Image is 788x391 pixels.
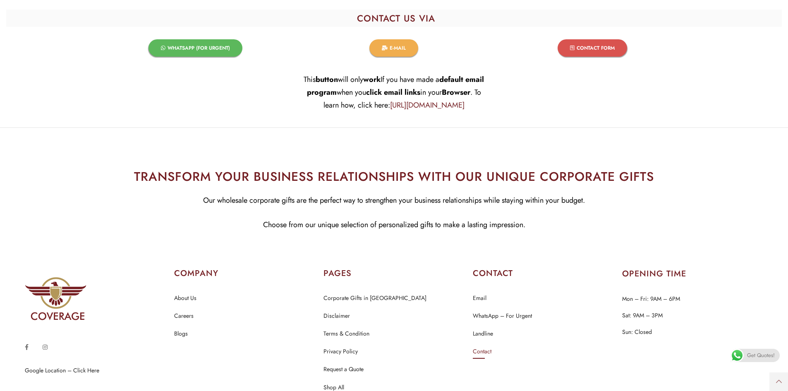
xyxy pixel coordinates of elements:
[316,74,338,85] strong: button
[6,167,782,186] h2: TRANSFORM YOUR BUSINESS RELATIONSHIPS WITH OUR UNIQUE CORPORATE GIFTS
[473,346,491,357] a: Contact
[323,311,350,321] a: Disclaimer
[174,329,188,339] a: Blogs
[473,293,486,304] a: Email
[577,46,615,50] span: CONTACT FORM​
[323,293,426,304] a: Corporate Gifts in [GEOGRAPHIC_DATA]
[323,346,358,357] a: Privacy Policy
[174,311,194,321] a: Careers
[168,46,230,50] span: WHATSAPP (FOR URGENT)​
[369,39,418,57] a: E-MAIL​
[473,268,614,279] h2: CONTACT
[323,364,364,375] a: Request a Quote
[174,293,196,304] a: About Us
[622,270,763,278] h2: OPENING TIME
[747,349,775,362] span: Get Quotes!
[6,194,782,207] p: Our wholesale corporate gifts are the perfect way to strengthen your business relationships while...
[363,74,381,85] strong: work
[558,39,627,57] a: CONTACT FORM​
[148,39,242,57] a: WHATSAPP (FOR URGENT)​
[442,87,470,98] strong: Browser
[10,14,782,23] h2: CONTACT US VIA​​
[323,268,465,279] h2: PAGES
[622,290,763,340] p: Mon – Fri: 9AM – 6PM Sat: 9AM – 3PM Sun: Closed
[366,87,420,98] strong: click email links
[6,218,782,231] p: Choose from our unique selection of personalized gifts to make a lasting impression.
[390,46,406,50] span: E-MAIL​
[174,268,315,279] h2: COMPANY
[323,329,369,339] a: Terms & Condition
[473,311,532,321] a: WhatsApp – For Urgent
[25,366,99,374] a: Google Location – Click Here
[390,100,465,110] a: [URL][DOMAIN_NAME]
[299,73,489,112] p: This will only If you have made a when you in your . To learn how, click here:
[473,329,493,339] a: Landline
